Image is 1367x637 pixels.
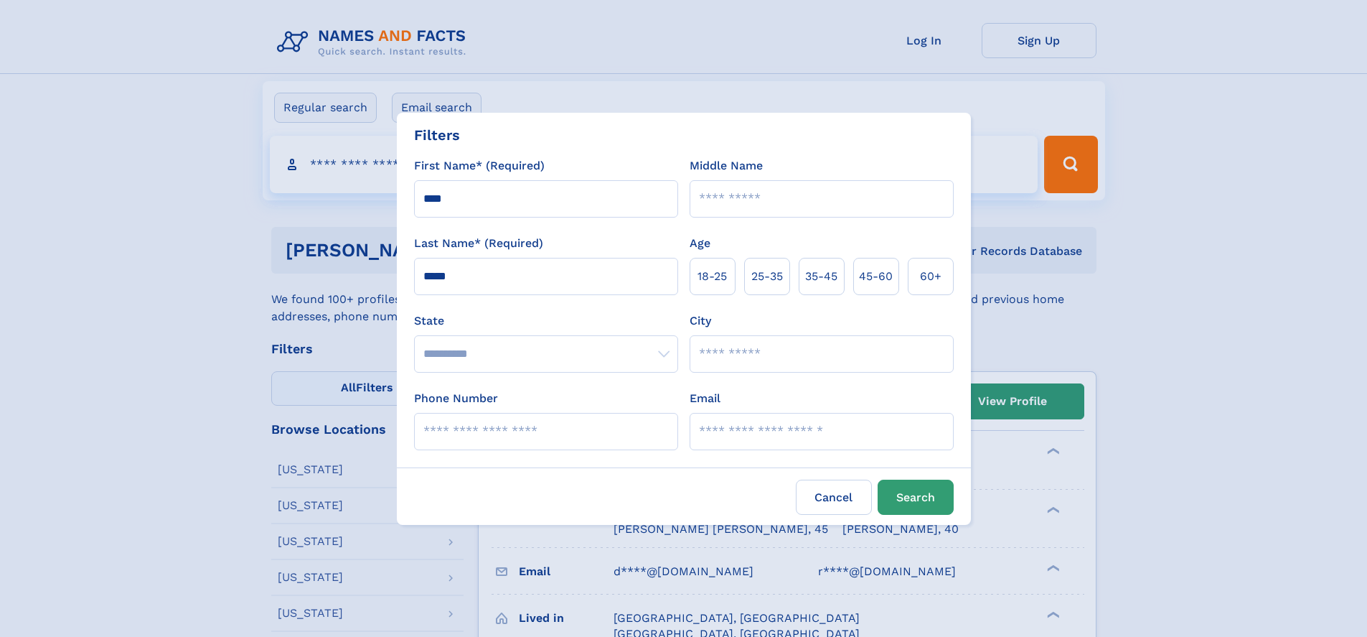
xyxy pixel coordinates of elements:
[859,268,893,285] span: 45‑60
[414,390,498,407] label: Phone Number
[796,480,872,515] label: Cancel
[920,268,941,285] span: 60+
[414,312,678,330] label: State
[697,268,727,285] span: 18‑25
[414,124,460,146] div: Filters
[690,235,710,252] label: Age
[414,157,545,175] label: First Name* (Required)
[414,235,543,252] label: Last Name* (Required)
[878,480,954,515] button: Search
[690,157,763,175] label: Middle Name
[690,312,711,330] label: City
[690,390,720,407] label: Email
[805,268,837,285] span: 35‑45
[751,268,783,285] span: 25‑35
